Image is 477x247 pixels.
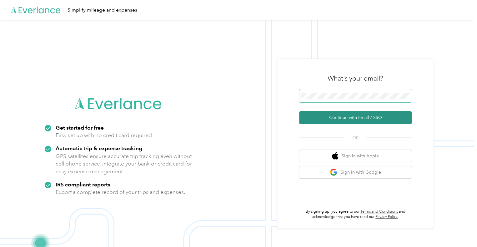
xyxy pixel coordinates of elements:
p: GPS satellites ensure accurate trip tracking even without cell phone service. Integrate your bank... [56,152,192,175]
p: Easy set up with no credit card required [56,131,152,139]
button: google logoSign in with Google [299,166,412,178]
img: apple logo [332,152,338,160]
span: OR [344,135,366,141]
div: Simplify mileage and expenses [68,6,137,14]
p: By signing up, you agree to our and acknowledge that you have read our . [299,209,412,220]
h3: What's your email? [328,74,383,83]
a: Privacy Policy [375,215,398,219]
a: Terms and Conditions [360,209,398,214]
strong: Automatic trip & expense tracking [56,145,142,151]
img: google logo [330,168,338,176]
strong: IRS compliant reports [56,181,110,188]
p: Export a complete record of your trips and expenses. [56,188,185,196]
button: apple logoSign in with Apple [299,150,412,162]
strong: Get started for free [56,124,104,131]
button: Continue with Email / SSO [299,111,412,124]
